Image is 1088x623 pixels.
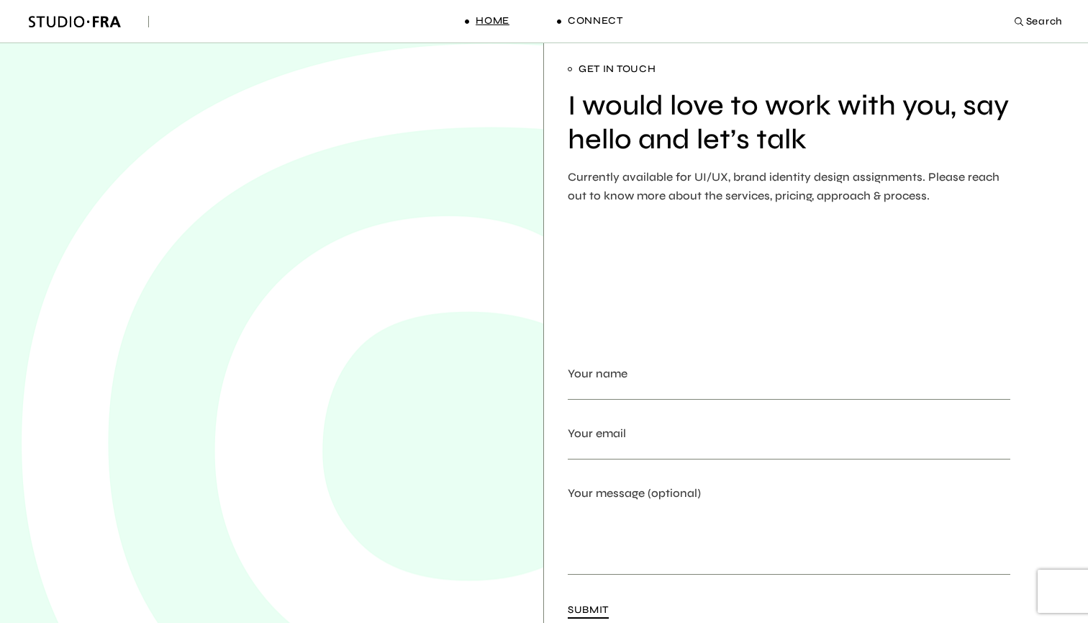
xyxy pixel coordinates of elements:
span: Search [1026,10,1063,32]
textarea: Your message (optional) [568,503,1010,575]
h2: I would love to work with you, say hello and let’s talk [568,89,1014,157]
form: Contact form [568,364,1010,623]
label: Your name [568,364,1010,417]
span: Connect [568,14,623,28]
button: Submit [568,599,609,623]
label: Your message (optional) [568,484,1010,592]
p: Currently available for UI/UX, brand identity design assignments. Please reach out to know more a... [568,168,1014,205]
label: Your email [568,424,1010,477]
span: Home [476,14,509,28]
span: Get in touch [568,60,1014,79]
input: Your email [568,443,1010,460]
input: Your name [568,383,1010,400]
